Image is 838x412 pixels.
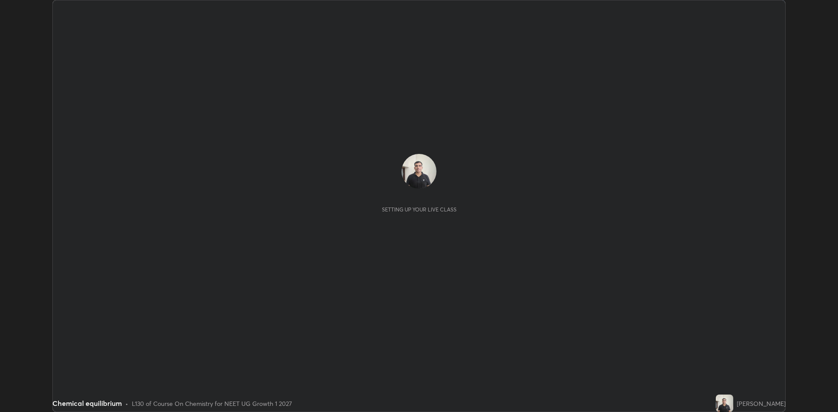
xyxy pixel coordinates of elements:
[737,399,786,408] div: [PERSON_NAME]
[402,154,436,189] img: e605a3dd99d141f69910996e3fdb51d1.jpg
[716,395,733,412] img: e605a3dd99d141f69910996e3fdb51d1.jpg
[382,206,457,213] div: Setting up your live class
[125,399,128,408] div: •
[132,399,292,408] div: L130 of Course On Chemistry for NEET UG Growth 1 2027
[52,398,122,409] div: Chemical equilibrium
